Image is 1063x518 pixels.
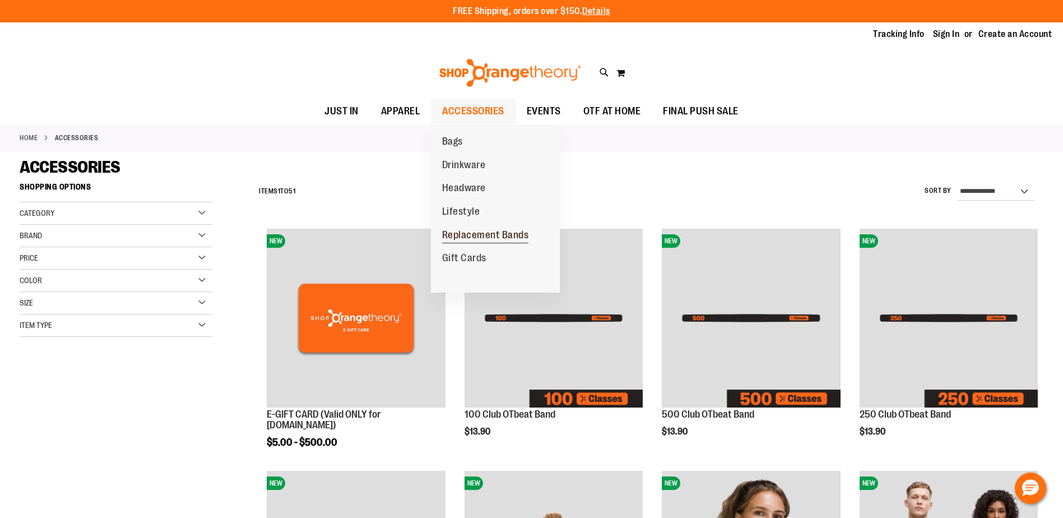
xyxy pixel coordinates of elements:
[442,159,486,173] span: Drinkware
[267,437,337,448] span: $5.00 - $500.00
[370,99,431,124] a: APPAREL
[662,234,680,248] span: NEW
[431,200,491,224] a: Lifestyle
[662,229,840,407] img: Image of 500 Club OTbeat Band
[465,409,555,420] a: 100 Club OTbeat Band
[431,224,540,247] a: Replacement Bands
[381,99,420,124] span: APPAREL
[431,177,497,200] a: Headware
[860,229,1038,409] a: Image of 250 Club OTbeat BandNEW
[860,427,887,437] span: $13.90
[20,253,38,262] span: Price
[267,229,445,407] img: E-GIFT CARD (Valid ONLY for ShopOrangetheory.com)
[465,229,643,407] img: Image of 100 Club OTbeat Band
[289,187,295,195] span: 51
[267,229,445,409] a: E-GIFT CARD (Valid ONLY for ShopOrangetheory.com)NEW
[662,409,754,420] a: 500 Club OTbeat Band
[259,183,295,200] h2: Items to
[978,28,1052,40] a: Create an Account
[465,229,643,409] a: Image of 100 Club OTbeat BandNEW
[663,99,739,124] span: FINAL PUSH SALE
[431,130,474,154] a: Bags
[582,6,610,16] a: Details
[662,477,680,490] span: NEW
[20,276,42,285] span: Color
[465,427,492,437] span: $13.90
[20,321,52,330] span: Item Type
[583,99,641,124] span: OTF AT HOME
[20,231,42,240] span: Brand
[453,5,610,18] p: FREE Shipping, orders over $150.
[438,59,583,87] img: Shop Orangetheory
[431,247,498,270] a: Gift Cards
[662,427,689,437] span: $13.90
[572,99,652,124] a: OTF AT HOME
[20,133,38,143] a: Home
[1015,473,1046,504] button: Hello, have a question? Let’s chat.
[516,99,572,124] a: EVENTS
[431,99,516,124] a: ACCESSORIES
[656,223,846,460] div: product
[442,99,504,124] span: ACCESSORIES
[527,99,561,124] span: EVENTS
[860,229,1038,407] img: Image of 250 Club OTbeat Band
[933,28,960,40] a: Sign In
[442,229,529,243] span: Replacement Bands
[261,223,451,477] div: product
[442,252,486,266] span: Gift Cards
[20,177,212,202] strong: Shopping Options
[267,234,285,248] span: NEW
[267,477,285,490] span: NEW
[55,133,99,143] strong: ACCESSORIES
[925,186,951,196] label: Sort By
[267,409,381,431] a: E-GIFT CARD (Valid ONLY for [DOMAIN_NAME])
[459,223,648,460] div: product
[860,409,951,420] a: 250 Club OTbeat Band
[278,187,281,195] span: 1
[652,99,750,124] a: FINAL PUSH SALE
[20,298,33,307] span: Size
[860,234,878,248] span: NEW
[313,99,370,124] a: JUST IN
[442,206,480,220] span: Lifestyle
[442,182,486,196] span: Headware
[442,136,463,150] span: Bags
[20,209,54,218] span: Category
[873,28,925,40] a: Tracking Info
[854,223,1043,460] div: product
[662,229,840,409] a: Image of 500 Club OTbeat BandNEW
[465,477,483,490] span: NEW
[431,124,560,293] ul: ACCESSORIES
[860,477,878,490] span: NEW
[431,154,497,177] a: Drinkware
[324,99,359,124] span: JUST IN
[20,158,120,177] span: ACCESSORIES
